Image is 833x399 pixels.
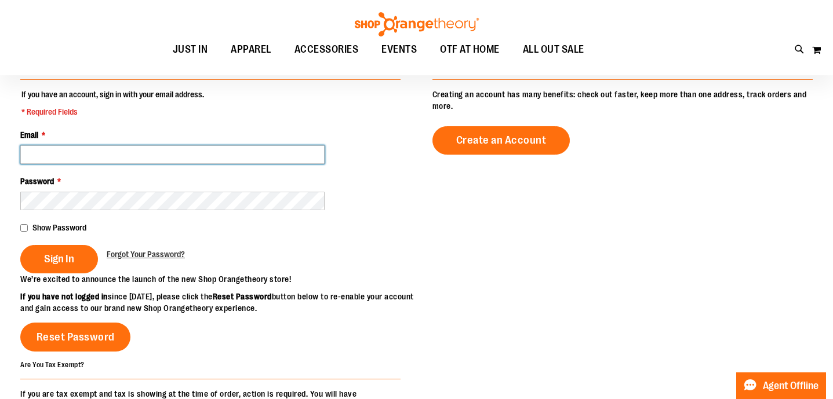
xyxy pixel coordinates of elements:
span: Sign In [44,252,74,265]
span: APPAREL [231,36,271,63]
button: Sign In [20,245,98,273]
strong: Reset Password [213,292,272,301]
span: Show Password [32,223,86,232]
a: Create an Account [432,126,570,155]
strong: Are You Tax Exempt? [20,361,85,369]
span: Forgot Your Password? [107,250,185,259]
p: Creating an account has many benefits: check out faster, keep more than one address, track orders... [432,89,813,112]
span: OTF AT HOME [440,36,500,63]
img: Shop Orangetheory [353,12,481,36]
span: * Required Fields [21,106,204,118]
p: We’re excited to announce the launch of the new Shop Orangetheory store! [20,273,417,285]
legend: If you have an account, sign in with your email address. [20,89,205,118]
span: EVENTS [381,36,417,63]
span: ACCESSORIES [294,36,359,63]
span: Reset Password [37,331,115,343]
span: Agent Offline [763,380,819,391]
span: Email [20,130,38,140]
a: Forgot Your Password? [107,248,185,260]
button: Agent Offline [736,372,826,399]
strong: If you have not logged in [20,292,108,301]
span: Password [20,177,54,186]
a: Reset Password [20,323,130,352]
p: since [DATE], please click the button below to re-enable your account and gain access to our bran... [20,291,417,314]
span: JUST IN [173,36,208,63]
span: Create an Account [456,134,547,147]
span: ALL OUT SALE [523,36,584,63]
